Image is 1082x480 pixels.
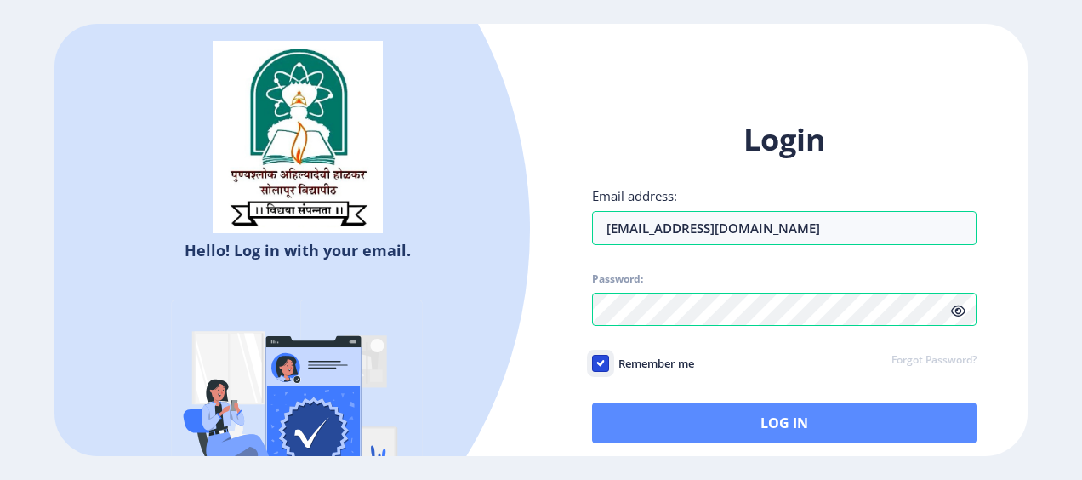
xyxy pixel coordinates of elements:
[609,353,694,374] span: Remember me
[213,41,383,233] img: sulogo.png
[592,272,643,286] label: Password:
[592,119,977,160] h1: Login
[592,187,677,204] label: Email address:
[592,403,977,443] button: Log In
[592,211,977,245] input: Email address
[891,353,977,369] a: Forgot Password?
